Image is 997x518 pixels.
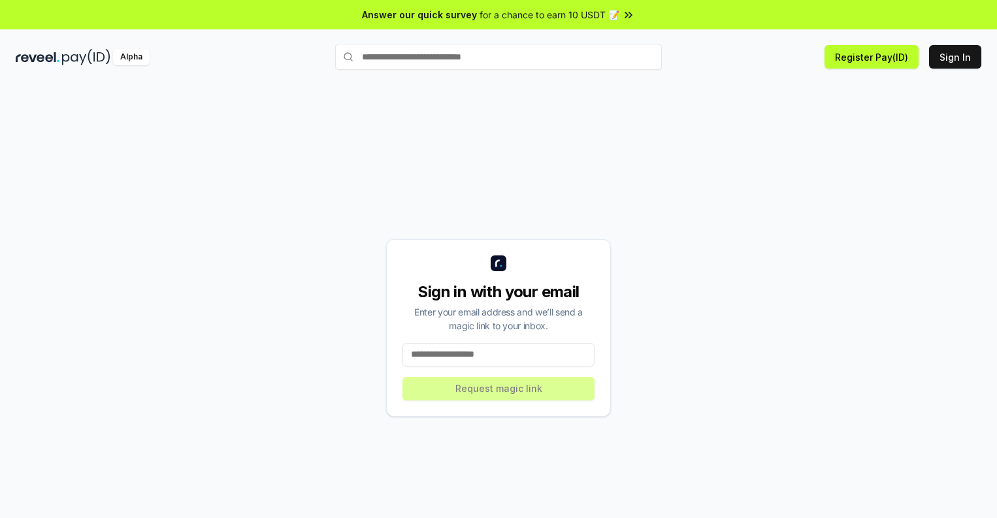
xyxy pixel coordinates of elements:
img: pay_id [62,49,110,65]
div: Alpha [113,49,150,65]
button: Register Pay(ID) [825,45,919,69]
div: Sign in with your email [402,282,595,302]
img: reveel_dark [16,49,59,65]
div: Enter your email address and we’ll send a magic link to your inbox. [402,305,595,332]
button: Sign In [929,45,981,69]
img: logo_small [491,255,506,271]
span: Answer our quick survey [362,8,477,22]
span: for a chance to earn 10 USDT 📝 [480,8,619,22]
